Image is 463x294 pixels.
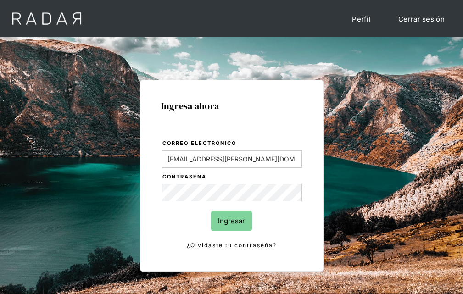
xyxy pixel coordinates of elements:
[162,150,302,168] input: bruce@wayne.com
[161,101,302,111] h1: Ingresa ahora
[162,240,302,250] a: ¿Olvidaste tu contraseña?
[343,9,380,29] a: Perfil
[162,139,302,148] label: Correo electrónico
[161,139,302,250] form: Login Form
[389,9,454,29] a: Cerrar sesión
[211,211,252,231] input: Ingresar
[162,172,302,182] label: Contraseña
